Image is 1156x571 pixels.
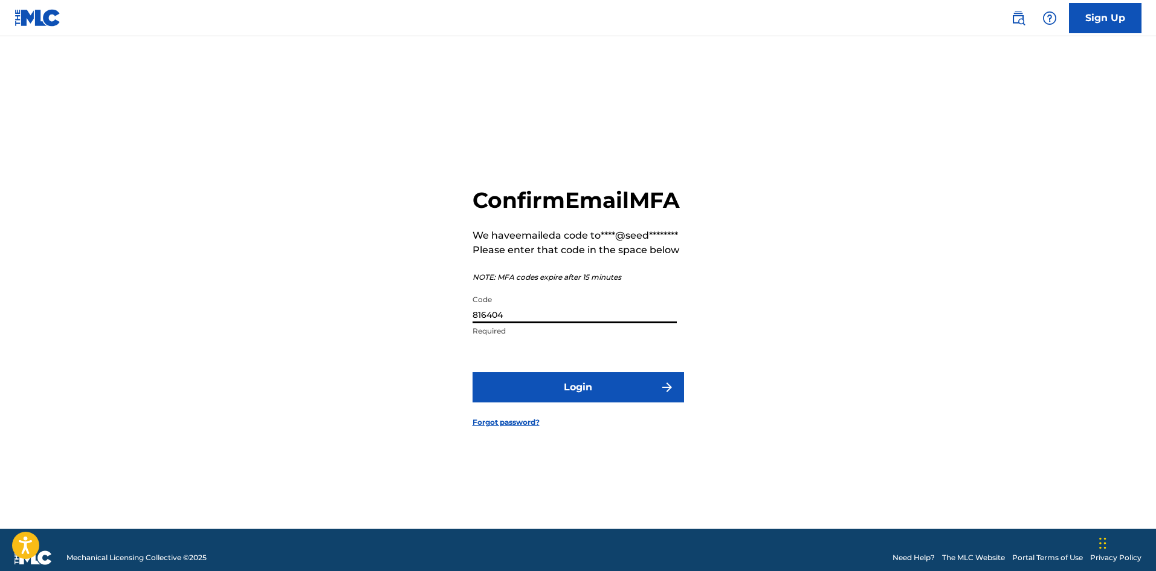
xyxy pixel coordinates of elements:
[1090,552,1141,563] a: Privacy Policy
[1096,513,1156,571] iframe: Chat Widget
[1038,6,1062,30] div: Help
[473,272,680,283] p: NOTE: MFA codes expire after 15 minutes
[66,552,207,563] span: Mechanical Licensing Collective © 2025
[893,552,935,563] a: Need Help?
[473,417,540,428] a: Forgot password?
[15,550,52,565] img: logo
[473,187,680,214] h2: Confirm Email MFA
[1012,552,1083,563] a: Portal Terms of Use
[1099,525,1106,561] div: Μεταφορά
[1069,3,1141,33] a: Sign Up
[1006,6,1030,30] a: Public Search
[1042,11,1057,25] img: help
[473,243,680,257] p: Please enter that code in the space below
[1096,513,1156,571] div: Widget συνομιλίας
[660,380,674,395] img: f7272a7cc735f4ea7f67.svg
[473,326,677,337] p: Required
[942,552,1005,563] a: The MLC Website
[1011,11,1025,25] img: search
[473,372,684,402] button: Login
[15,9,61,27] img: MLC Logo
